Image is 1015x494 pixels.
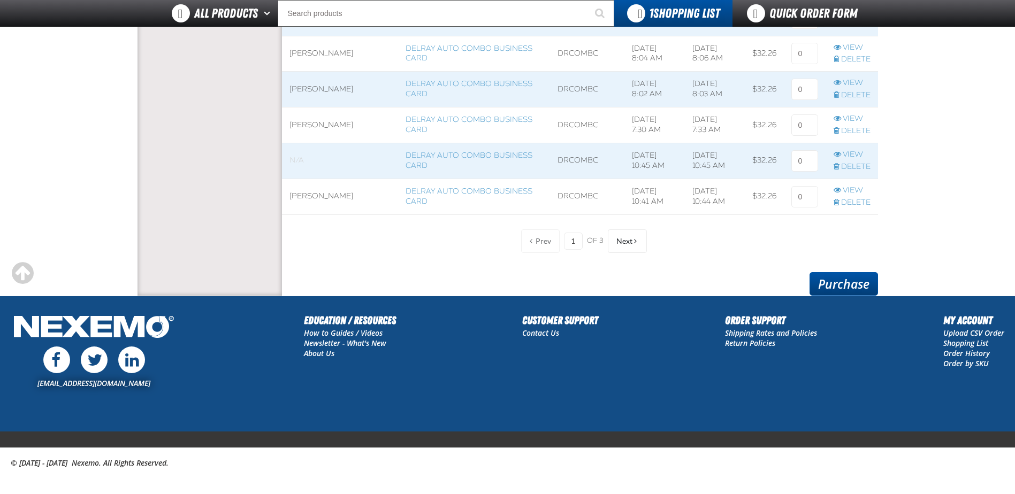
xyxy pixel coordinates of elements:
td: [PERSON_NAME] [282,179,398,214]
a: Order History [943,348,990,358]
td: [PERSON_NAME] [282,107,398,143]
td: [DATE] 8:06 AM [685,36,745,72]
input: 0 [791,186,818,207]
a: View row action [834,150,871,160]
h2: Customer Support [522,312,598,328]
a: About Us [304,348,334,358]
td: DRCOMBC [550,107,624,143]
td: $32.26 [745,143,784,179]
td: $32.26 [745,36,784,72]
td: [DATE] 8:03 AM [685,72,745,107]
h2: Order Support [725,312,817,328]
td: DRCOMBC [550,36,624,72]
a: View row action [834,43,871,53]
a: Delete row action [834,162,871,172]
div: Scroll to the top [11,261,34,285]
td: $32.26 [745,107,784,143]
a: View row action [834,114,871,124]
strong: 1 [649,6,653,21]
td: [DATE] 10:45 AM [624,143,685,179]
a: Shipping Rates and Policies [725,328,817,338]
td: [PERSON_NAME] [282,36,398,72]
a: [EMAIL_ADDRESS][DOMAIN_NAME] [37,378,150,388]
a: Shopping List [943,338,988,348]
td: $32.26 [745,179,784,214]
span: Next Page [616,237,632,245]
input: 0 [791,79,818,100]
a: Delray Auto Combo Business Card [406,151,532,170]
a: View row action [834,78,871,88]
td: DRCOMBC [550,143,624,179]
a: How to Guides / Videos [304,328,383,338]
td: [DATE] 8:02 AM [624,72,685,107]
span: All Products [194,4,258,23]
a: Return Policies [725,338,775,348]
input: 0 [791,114,818,136]
a: Upload CSV Order [943,328,1004,338]
button: Next Page [608,229,647,253]
span: Shopping List [649,6,720,21]
input: 0 [791,150,818,172]
td: $32.26 [745,72,784,107]
a: View row action [834,186,871,196]
a: Delray Auto Combo Business Card [406,115,532,134]
a: Delete row action [834,90,871,101]
td: [DATE] 10:45 AM [685,143,745,179]
h2: My Account [943,312,1004,328]
a: Delete row action [834,126,871,136]
a: Contact Us [522,328,559,338]
td: [DATE] 10:41 AM [624,179,685,214]
a: Order by SKU [943,358,989,368]
a: Newsletter - What's New [304,338,386,348]
h2: Education / Resources [304,312,396,328]
a: Delray Auto Combo Business Card [406,187,532,206]
input: Current page number [564,233,583,250]
td: [DATE] 7:33 AM [685,107,745,143]
a: Purchase [810,272,878,296]
input: 0 [791,43,818,64]
a: Delete row action [834,198,871,208]
td: [DATE] 7:30 AM [624,107,685,143]
span: of 3 [587,236,604,246]
td: DRCOMBC [550,72,624,107]
a: Delray Auto Combo Business Card [406,79,532,98]
td: Blank [282,143,398,179]
td: [PERSON_NAME] [282,72,398,107]
td: [DATE] 10:44 AM [685,179,745,214]
a: Delray Auto Combo Business Card [406,44,532,63]
td: [DATE] 8:04 AM [624,36,685,72]
td: DRCOMBC [550,179,624,214]
a: Delray Auto Combo Business Card [406,8,532,27]
a: Delete row action [834,55,871,65]
img: Nexemo Logo [11,312,177,344]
